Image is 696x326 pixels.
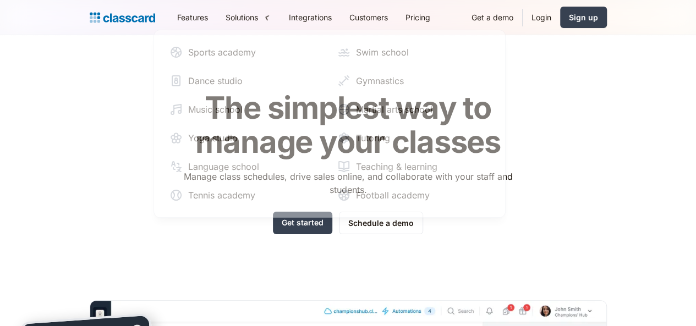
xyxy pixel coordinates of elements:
a: Swim school [333,41,494,63]
a: Features [168,5,217,30]
a: Music school [165,98,326,120]
div: Sports academy [188,46,256,59]
div: Solutions [217,5,280,30]
nav: Solutions [154,30,506,218]
div: Teaching & learning [356,160,437,173]
a: Login [523,5,560,30]
div: Tutoring [356,131,390,145]
div: Solutions [226,12,258,23]
a: Tutoring [333,127,494,149]
a: Integrations [280,5,341,30]
a: Customers [341,5,397,30]
a: Get started [273,212,332,234]
div: Language school [188,160,259,173]
div: Music school [188,103,243,116]
div: Martial arts school [356,103,432,116]
a: Football academy [333,184,494,206]
div: Gymnastics [356,74,404,87]
a: Language school [165,156,326,178]
a: Sign up [560,7,607,28]
div: Dance studio [188,74,243,87]
a: Dance studio [165,70,326,92]
div: Sign up [569,12,598,23]
div: Tennis academy [188,189,255,202]
a: Pricing [397,5,439,30]
a: Martial arts school [333,98,494,120]
a: Schedule a demo [339,212,423,234]
a: Yoga studio [165,127,326,149]
a: Teaching & learning [333,156,494,178]
a: home [90,10,155,25]
div: Yoga studio [188,131,238,145]
a: Sports academy [165,41,326,63]
a: Get a demo [463,5,522,30]
div: Football academy [356,189,430,202]
a: Tennis academy [165,184,326,206]
div: Swim school [356,46,409,59]
a: Gymnastics [333,70,494,92]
